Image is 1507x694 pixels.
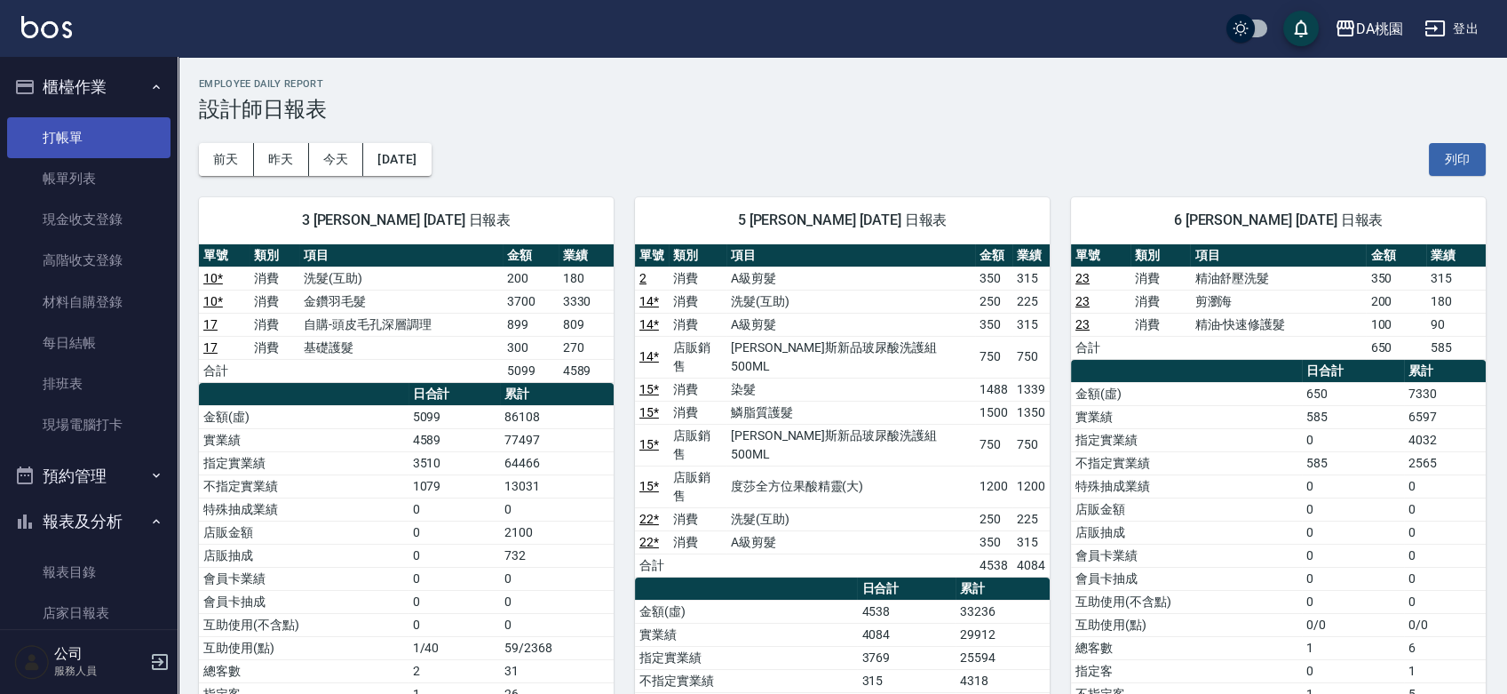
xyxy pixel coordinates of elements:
a: 打帳單 [7,117,171,158]
th: 項目 [1190,244,1366,267]
td: 200 [1366,290,1425,313]
td: A級剪髮 [726,313,976,336]
th: 金額 [975,244,1012,267]
button: 報表及分析 [7,499,171,545]
td: 合計 [199,359,250,382]
td: [PERSON_NAME]斯新品玻尿酸洗護組500ML [726,424,976,466]
td: 店販銷售 [669,424,726,466]
a: 每日結帳 [7,323,171,363]
td: 互助使用(不含點) [199,613,408,636]
th: 類別 [250,244,300,267]
td: 1200 [1012,466,1050,507]
td: 1/40 [408,636,501,659]
td: 0 [1404,544,1486,567]
td: 基礎護髮 [299,336,503,359]
td: A級剪髮 [726,530,976,554]
td: 店販金額 [1071,498,1302,521]
td: 0 [500,613,614,636]
td: 0 [500,498,614,521]
span: 5 [PERSON_NAME] [DATE] 日報表 [656,211,1028,229]
img: Person [14,644,50,680]
td: 59/2368 [500,636,614,659]
td: 25594 [956,646,1050,669]
td: 350 [975,267,1012,290]
td: 互助使用(點) [1071,613,1302,636]
td: 不指定實業績 [1071,451,1302,475]
td: 650 [1302,382,1404,405]
td: 200 [503,267,558,290]
td: 金額(虛) [635,600,857,623]
a: 店家日報表 [7,593,171,634]
td: 消費 [1130,313,1190,336]
td: 6597 [1404,405,1486,428]
td: 86108 [500,405,614,428]
td: 180 [1426,290,1486,313]
td: 650 [1366,336,1425,359]
td: 實業績 [199,428,408,451]
td: 732 [500,544,614,567]
td: 1079 [408,475,501,498]
td: 0 [408,498,501,521]
td: 13031 [500,475,614,498]
td: 消費 [1130,290,1190,313]
td: 7330 [1404,382,1486,405]
td: 消費 [1130,267,1190,290]
td: 0 [1302,567,1404,590]
h2: Employee Daily Report [199,78,1486,90]
td: 洗髮(互助) [726,507,976,530]
a: 排班表 [7,363,171,404]
th: 日合計 [1302,360,1404,383]
td: 585 [1302,405,1404,428]
td: 315 [1426,267,1486,290]
td: 剪瀏海 [1190,290,1366,313]
td: 指定客 [1071,659,1302,682]
td: 809 [559,313,614,336]
a: 17 [203,317,218,331]
td: 180 [559,267,614,290]
td: 0 [408,521,501,544]
td: 2565 [1404,451,1486,475]
td: 金鑽羽毛髮 [299,290,503,313]
td: 315 [1012,530,1050,554]
td: 會員卡業績 [199,567,408,590]
th: 累計 [1404,360,1486,383]
th: 日合計 [408,383,501,406]
td: 33236 [956,600,1050,623]
td: 4084 [1012,554,1050,577]
th: 單號 [199,244,250,267]
td: 270 [559,336,614,359]
td: 585 [1426,336,1486,359]
td: 0 [1302,428,1404,451]
th: 累計 [956,578,1050,601]
td: 1 [1404,659,1486,682]
td: 4538 [975,554,1012,577]
span: 3 [PERSON_NAME] [DATE] 日報表 [220,211,592,229]
a: 17 [203,340,218,355]
td: 總客數 [199,659,408,682]
td: 店販金額 [199,521,408,544]
button: 列印 [1429,143,1486,176]
th: 業績 [1012,244,1050,267]
h3: 設計師日報表 [199,97,1486,122]
td: 100 [1366,313,1425,336]
td: 0 [1302,659,1404,682]
td: 店販抽成 [199,544,408,567]
td: 750 [975,424,1012,466]
td: 指定實業績 [635,646,857,669]
button: 櫃檯作業 [7,64,171,110]
td: 消費 [250,336,300,359]
td: 0 [1404,521,1486,544]
td: 31 [500,659,614,682]
td: 315 [1012,313,1050,336]
button: 登出 [1417,12,1486,45]
td: 0 [500,590,614,613]
th: 項目 [299,244,503,267]
td: 0 [1302,590,1404,613]
a: 現金收支登錄 [7,199,171,240]
button: 今天 [309,143,364,176]
td: 消費 [669,530,726,554]
td: 消費 [669,290,726,313]
td: 3700 [503,290,558,313]
a: 材料自購登錄 [7,282,171,323]
td: 4589 [559,359,614,382]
